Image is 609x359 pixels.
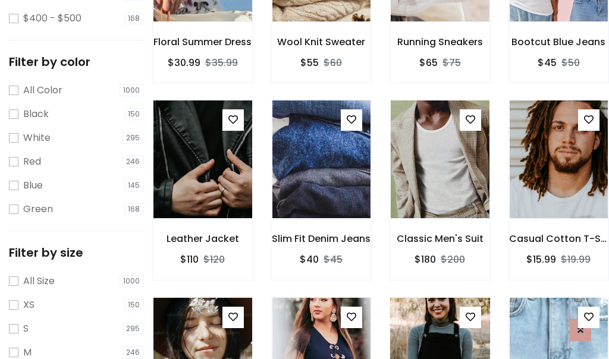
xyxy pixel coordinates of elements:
span: 145 [124,179,143,191]
h6: Floral Summer Dress [153,36,253,48]
span: 246 [123,156,143,168]
span: 1000 [120,84,143,96]
del: $35.99 [205,56,238,70]
h6: Wool Knit Sweater [272,36,372,48]
del: $75 [442,56,461,70]
label: $400 - $500 [23,11,81,26]
h6: Classic Men's Suit [390,233,490,244]
label: All Color [23,83,62,97]
span: 295 [123,323,143,335]
h5: Filter by size [9,245,143,260]
span: 246 [123,347,143,358]
span: 168 [124,12,143,24]
del: $45 [324,253,343,266]
h6: $55 [300,57,319,68]
span: 295 [123,132,143,144]
h6: Bootcut Blue Jeans [509,36,609,48]
del: $19.99 [561,253,591,266]
h6: Running Sneakers [390,36,490,48]
h6: Leather Jacket [153,233,253,244]
h6: $65 [419,57,438,68]
label: XS [23,298,34,312]
label: Red [23,155,41,169]
label: S [23,322,29,336]
label: White [23,131,51,145]
span: 1000 [120,275,143,287]
del: $50 [561,56,580,70]
label: Green [23,202,53,216]
del: $120 [203,253,225,266]
h5: Filter by color [9,55,143,69]
h6: $40 [300,254,319,265]
label: Blue [23,178,43,193]
span: 150 [124,108,143,120]
h6: Casual Cotton T-Shirt [509,233,609,244]
span: 150 [124,299,143,311]
h6: Slim Fit Denim Jeans [272,233,372,244]
h6: $30.99 [168,57,200,68]
del: $60 [324,56,342,70]
del: $200 [441,253,465,266]
label: All Size [23,274,55,288]
h6: $180 [415,254,436,265]
h6: $45 [538,57,557,68]
label: Black [23,107,49,121]
span: 168 [124,203,143,215]
h6: $110 [180,254,199,265]
h6: $15.99 [526,254,556,265]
